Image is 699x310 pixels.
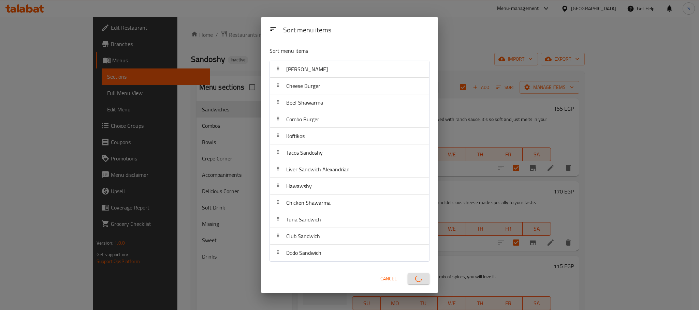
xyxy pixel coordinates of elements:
[270,78,429,94] div: Cheese Burger
[270,245,429,261] div: Dodo Sandwich
[286,214,321,224] span: Tuna Sandwich
[270,47,396,55] p: Sort menu items
[286,248,321,258] span: Dodo Sandwich
[270,228,429,245] div: Club Sandwich
[286,64,328,74] span: [PERSON_NAME]
[270,195,429,211] div: Chicken Shawarma
[270,144,429,161] div: Tacos Sandoshy
[286,81,320,91] span: Cheese Burger
[280,23,432,38] div: Sort menu items
[286,131,305,141] span: Koftikos
[270,111,429,128] div: Combo Burger
[270,61,429,78] div: [PERSON_NAME]
[286,97,323,108] span: Beef Shawarma
[286,198,331,208] span: Chicken Shawarma
[270,128,429,144] div: Koftikos
[286,148,323,158] span: Tacos Sandoshy
[378,273,399,285] button: Cancel
[286,114,319,124] span: Combo Burger
[270,211,429,228] div: Tuna Sandwich
[286,164,350,174] span: Liver Sandwich Alexandrian
[270,178,429,195] div: Hawawshy
[270,161,429,178] div: Liver Sandwich Alexandrian
[286,231,320,241] span: Club Sandwich
[286,181,312,191] span: Hawawshy
[270,94,429,111] div: Beef Shawarma
[380,275,397,283] span: Cancel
